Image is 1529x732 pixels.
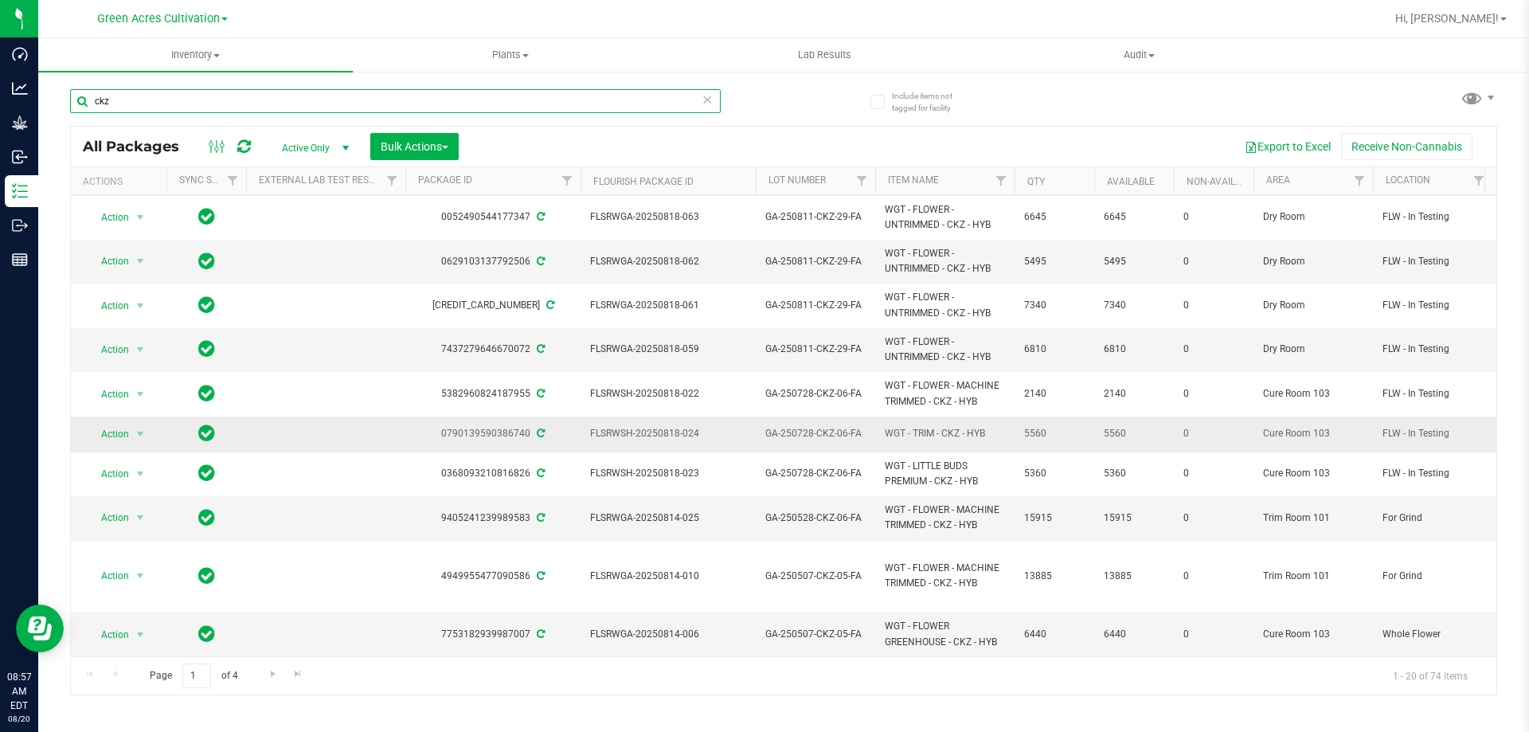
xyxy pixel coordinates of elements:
span: 13885 [1024,569,1085,584]
a: Filter [988,167,1015,194]
span: In Sync [198,382,215,405]
span: FLSRWGA-20250818-063 [590,209,746,225]
span: In Sync [198,422,215,444]
span: FLW - In Testing [1382,209,1483,225]
span: In Sync [198,565,215,587]
span: Action [87,423,130,445]
span: WGT - FLOWER GREENHOUSE - CKZ - HYB [885,619,1005,649]
span: 0 [1183,298,1244,313]
span: FLSRWGA-20250814-006 [590,627,746,642]
div: 7437279646670072 [403,342,583,357]
div: 0368093210816826 [403,466,583,481]
span: 0 [1183,342,1244,357]
span: GA-250811-CKZ-29-FA [765,298,866,313]
span: select [131,463,151,485]
a: Filter [1466,167,1492,194]
span: select [131,206,151,229]
a: Sync Status [179,174,240,186]
span: For Grind [1382,569,1483,584]
span: Sync from Compliance System [534,512,545,523]
a: Filter [379,167,405,194]
span: 6645 [1104,209,1164,225]
span: Action [87,250,130,272]
span: 0 [1183,209,1244,225]
span: FLW - In Testing [1382,466,1483,481]
a: Package ID [418,174,472,186]
span: Cure Room 103 [1263,386,1363,401]
span: WGT - FLOWER - UNTRIMMED - CKZ - HYB [885,290,1005,320]
span: Dry Room [1263,298,1363,313]
div: [CREDIT_CARD_NUMBER] [403,298,583,313]
a: Filter [1347,167,1373,194]
span: 15915 [1104,511,1164,526]
p: 08:57 AM EDT [7,670,31,713]
span: Action [87,383,130,405]
span: In Sync [198,250,215,272]
span: 6440 [1024,627,1085,642]
span: Sync from Compliance System [534,256,545,267]
a: Area [1266,174,1290,186]
span: select [131,295,151,317]
span: 5360 [1104,466,1164,481]
span: 6810 [1104,342,1164,357]
span: 0 [1183,627,1244,642]
inline-svg: Grow [12,115,28,131]
span: FLSRWSH-20250818-023 [590,466,746,481]
span: GA-250728-CKZ-06-FA [765,426,866,441]
span: 15915 [1024,511,1085,526]
span: For Grind [1382,511,1483,526]
span: Sync from Compliance System [534,570,545,581]
span: 0 [1183,569,1244,584]
span: Lab Results [776,48,873,62]
a: Go to the next page [261,663,284,685]
span: In Sync [198,462,215,484]
span: Dry Room [1263,209,1363,225]
span: 0 [1183,426,1244,441]
span: Action [87,206,130,229]
span: 5495 [1024,254,1085,269]
span: Sync from Compliance System [544,299,554,311]
inline-svg: Inbound [12,149,28,165]
span: select [131,423,151,445]
inline-svg: Inventory [12,183,28,199]
div: Actions [83,176,160,187]
span: Sync from Compliance System [534,468,545,479]
span: Sync from Compliance System [534,428,545,439]
span: Bulk Actions [381,140,448,153]
span: 2140 [1104,386,1164,401]
a: Lab Results [667,38,982,72]
span: WGT - TRIM - CKZ - HYB [885,426,1005,441]
span: Trim Room 101 [1263,511,1363,526]
span: Inventory [38,48,353,62]
span: Action [87,463,130,485]
span: 7340 [1104,298,1164,313]
span: Page of 4 [136,663,251,688]
span: Cure Room 103 [1263,466,1363,481]
span: 5360 [1024,466,1085,481]
span: Sync from Compliance System [534,343,545,354]
span: 0 [1183,254,1244,269]
a: Filter [849,167,875,194]
span: 7340 [1024,298,1085,313]
a: External Lab Test Result [259,174,384,186]
span: FLSRWGA-20250814-010 [590,569,746,584]
span: 0 [1183,466,1244,481]
span: Sync from Compliance System [534,628,545,640]
span: Include items not tagged for facility [892,90,972,114]
p: 08/20 [7,713,31,725]
span: WGT - FLOWER - MACHINE TRIMMED - CKZ - HYB [885,503,1005,533]
span: FLW - In Testing [1382,254,1483,269]
a: Qty [1027,176,1045,187]
span: FLW - In Testing [1382,386,1483,401]
span: GA-250528-CKZ-06-FA [765,511,866,526]
span: WGT - FLOWER - MACHINE TRIMMED - CKZ - HYB [885,561,1005,591]
span: FLSRWGA-20250814-025 [590,511,746,526]
span: Action [87,565,130,587]
a: Go to the last page [287,663,310,685]
span: Action [87,295,130,317]
button: Export to Excel [1234,133,1341,160]
span: In Sync [198,294,215,316]
span: Action [87,624,130,646]
span: Action [87,339,130,361]
a: Item Name [888,174,939,186]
